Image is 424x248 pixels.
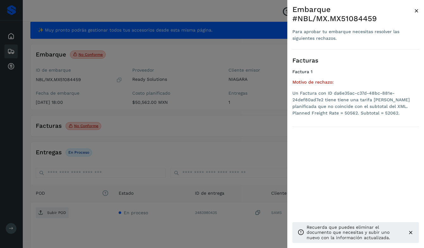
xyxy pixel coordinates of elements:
[292,28,414,42] div: Para aprobar tu embarque necesitas resolver las siguientes rechazos.
[414,6,419,15] span: ×
[292,90,419,116] li: Un Factura con ID da6e35ac-c37d-48bc-881e-24def80ad7e2 tiene tiene una tarifa [PERSON_NAME] plani...
[292,80,419,85] h5: Motivo de rechazo:
[292,5,414,23] div: Embarque #NBL/MX.MX51084459
[292,69,419,74] h4: Factura 1
[292,57,419,64] h3: Facturas
[307,225,402,240] p: Recuerda que puedes eliminar el documento que necesitas y subir uno nuevo con la información actu...
[414,5,419,16] button: Close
